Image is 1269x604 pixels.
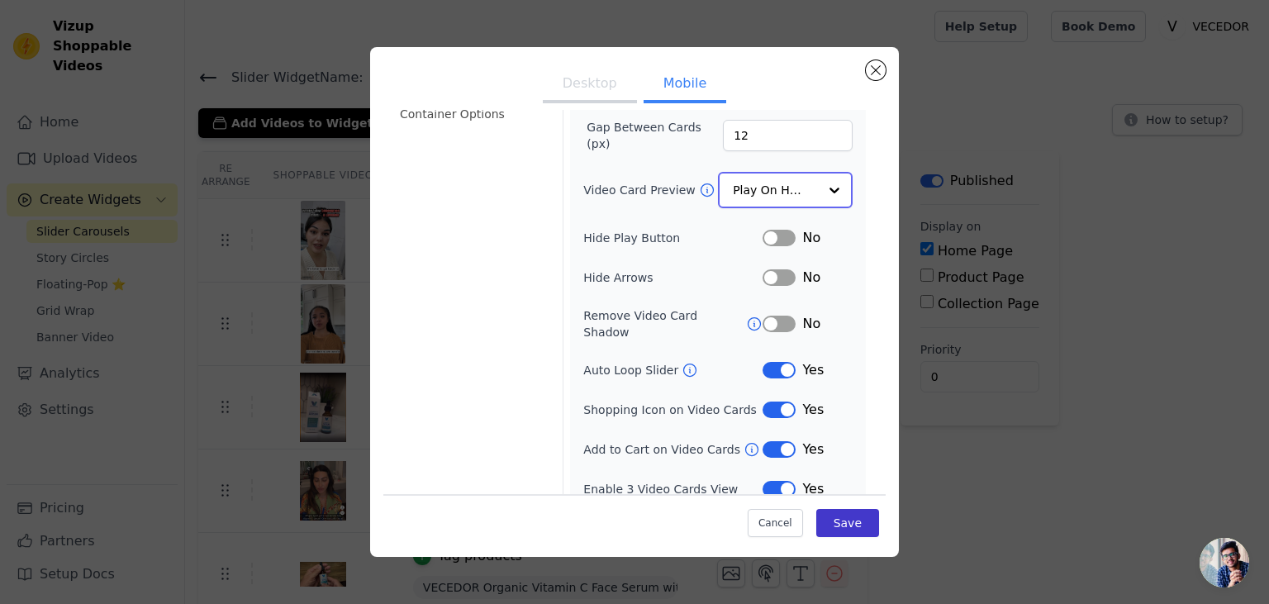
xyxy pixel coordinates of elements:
[583,182,698,198] label: Video Card Preview
[644,67,726,103] button: Mobile
[802,479,824,499] span: Yes
[583,441,744,458] label: Add to Cart on Video Cards
[748,509,803,537] button: Cancel
[587,119,723,152] label: Gap Between Cards (px)
[583,481,763,497] label: Enable 3 Video Cards View
[583,362,682,378] label: Auto Loop Slider
[390,97,553,131] li: Container Options
[583,402,757,418] label: Shopping Icon on Video Cards
[802,400,824,420] span: Yes
[802,268,820,288] span: No
[543,67,637,103] button: Desktop
[802,314,820,334] span: No
[583,230,763,246] label: Hide Play Button
[802,228,820,248] span: No
[816,509,879,537] button: Save
[583,269,763,286] label: Hide Arrows
[1200,538,1249,587] div: Open chat
[583,307,746,340] label: Remove Video Card Shadow
[802,440,824,459] span: Yes
[802,360,824,380] span: Yes
[866,60,886,80] button: Close modal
